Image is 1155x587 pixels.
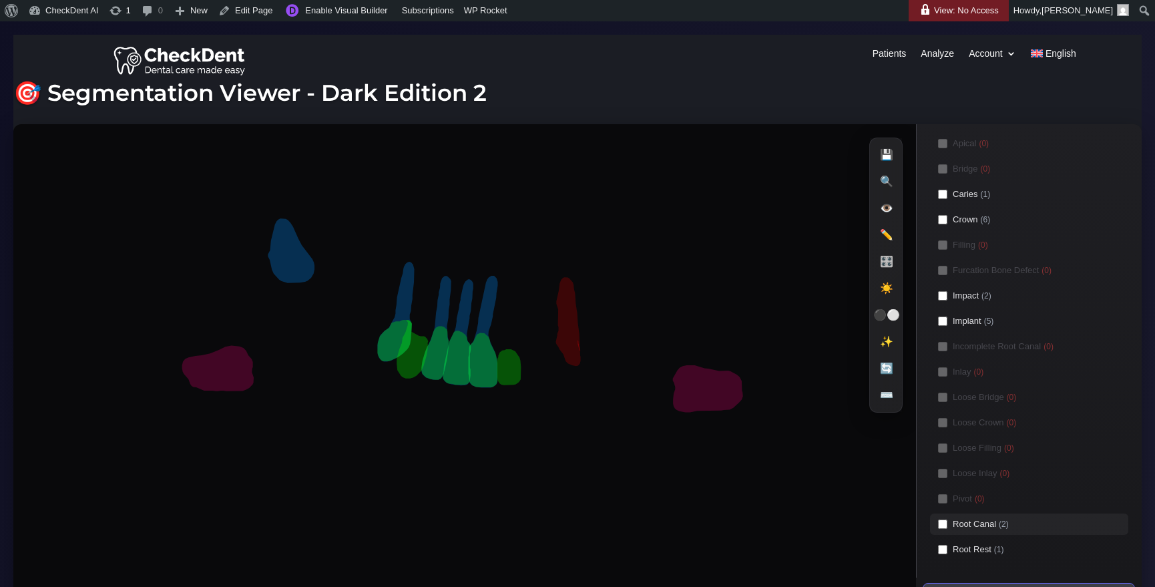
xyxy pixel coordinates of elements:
input: Impact(2) [938,291,947,301]
input: Root Rest(1) [938,545,947,554]
img: Arnav Saha [1117,4,1129,16]
a: English [1031,49,1076,63]
input: Loose Inlay(0) [938,469,947,478]
input: Furcation Bone Defect(0) [938,266,947,275]
button: ⌨️ [875,384,898,407]
spanpatho: (0) [1007,417,1017,429]
spanpatho: (0) [1042,264,1052,276]
input: Caries(1) [938,190,947,199]
spanpatho: (6) [981,214,991,226]
spanpatho: (1) [994,544,1004,556]
label: Loose Inlay [930,463,1128,484]
spanpatho: (0) [981,163,991,175]
label: Impact [930,285,1128,307]
spanpatho: (0) [1000,467,1010,479]
button: 🎛️ [875,250,898,273]
spanpatho: (0) [979,138,989,150]
label: Incomplete Root Canal [930,336,1128,357]
input: Root Canal(2) [938,520,947,529]
input: Loose Crown(0) [938,418,947,427]
input: Implant(5) [938,317,947,326]
label: Inlay [930,361,1128,383]
h2: 🎯 Segmentation Viewer - Dark Edition 2 [13,81,1142,111]
input: Crown(6) [938,215,947,224]
a: Account [969,49,1016,63]
spanpatho: (0) [1004,442,1014,454]
label: Caries [930,184,1128,205]
button: ☀️ [875,277,898,300]
button: ✏️ [875,224,898,246]
img: Checkdent Logo [113,43,248,77]
button: 🔍 [875,170,898,193]
button: 💾 [875,144,898,166]
spanpatho: (1) [981,188,991,200]
label: Root Canal [930,514,1128,535]
label: Pivot [930,488,1128,510]
spanpatho: (2) [999,518,1009,530]
input: Apical(0) [938,139,947,148]
spanpatho: (0) [1044,341,1054,353]
button: 👁️ [875,197,898,220]
button: ✨ [875,331,898,353]
label: Furcation Bone Defect [930,260,1128,281]
input: Loose Bridge(0) [938,393,947,402]
spanpatho: (5) [984,315,994,327]
spanpatho: (0) [975,493,985,505]
label: Crown [930,209,1128,230]
button: 🔄 [875,357,898,380]
a: Patients [873,49,907,63]
input: Inlay(0) [938,367,947,377]
spanpatho: (0) [978,239,988,251]
input: Incomplete Root Canal(0) [938,342,947,351]
label: Loose Crown [930,412,1128,433]
label: Loose Bridge [930,387,1128,408]
label: Filling [930,234,1128,256]
button: ⚫⚪ [875,304,898,327]
input: Bridge(0) [938,164,947,174]
label: Loose Filling [930,437,1128,459]
spanpatho: (0) [973,366,983,378]
span: English [1046,49,1076,58]
input: Filling(0) [938,240,947,250]
label: Root Rest [930,539,1128,560]
a: Analyze [921,49,954,63]
spanpatho: (2) [981,290,991,302]
input: Loose Filling(0) [938,443,947,453]
label: Bridge [930,158,1128,180]
label: Implant [930,311,1128,332]
spanpatho: (0) [1007,391,1017,403]
span: [PERSON_NAME] [1042,5,1113,15]
input: Pivot(0) [938,494,947,504]
label: Apical [930,133,1128,154]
